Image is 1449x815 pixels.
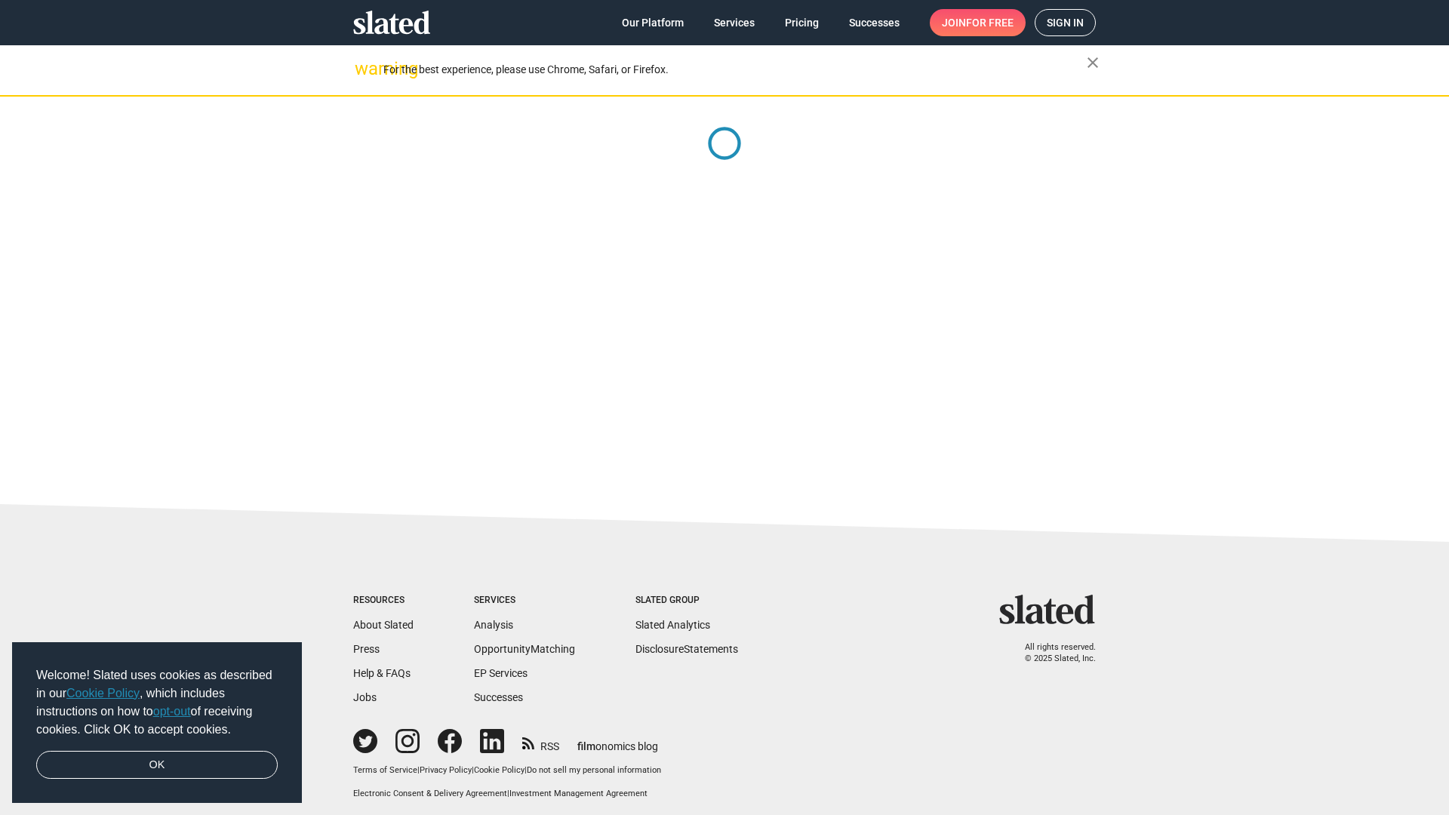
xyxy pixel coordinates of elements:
[353,765,417,775] a: Terms of Service
[353,789,507,798] a: Electronic Consent & Delivery Agreement
[966,9,1014,36] span: for free
[36,751,278,780] a: dismiss cookie message
[66,687,140,700] a: Cookie Policy
[353,643,380,655] a: Press
[355,60,373,78] mat-icon: warning
[522,730,559,754] a: RSS
[577,740,595,752] span: film
[635,643,738,655] a: DisclosureStatements
[12,642,302,804] div: cookieconsent
[420,765,472,775] a: Privacy Policy
[509,789,648,798] a: Investment Management Agreement
[507,789,509,798] span: |
[474,667,528,679] a: EP Services
[417,765,420,775] span: |
[474,691,523,703] a: Successes
[1047,10,1084,35] span: Sign in
[785,9,819,36] span: Pricing
[527,765,661,777] button: Do not sell my personal information
[702,9,767,36] a: Services
[622,9,684,36] span: Our Platform
[635,619,710,631] a: Slated Analytics
[474,765,525,775] a: Cookie Policy
[773,9,831,36] a: Pricing
[353,595,414,607] div: Resources
[353,667,411,679] a: Help & FAQs
[353,691,377,703] a: Jobs
[849,9,900,36] span: Successes
[36,666,278,739] span: Welcome! Slated uses cookies as described in our , which includes instructions on how to of recei...
[1035,9,1096,36] a: Sign in
[353,619,414,631] a: About Slated
[610,9,696,36] a: Our Platform
[714,9,755,36] span: Services
[383,60,1087,80] div: For the best experience, please use Chrome, Safari, or Firefox.
[577,727,658,754] a: filmonomics blog
[474,619,513,631] a: Analysis
[525,765,527,775] span: |
[474,595,575,607] div: Services
[472,765,474,775] span: |
[153,705,191,718] a: opt-out
[474,643,575,655] a: OpportunityMatching
[1009,642,1096,664] p: All rights reserved. © 2025 Slated, Inc.
[837,9,912,36] a: Successes
[1084,54,1102,72] mat-icon: close
[635,595,738,607] div: Slated Group
[930,9,1026,36] a: Joinfor free
[942,9,1014,36] span: Join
